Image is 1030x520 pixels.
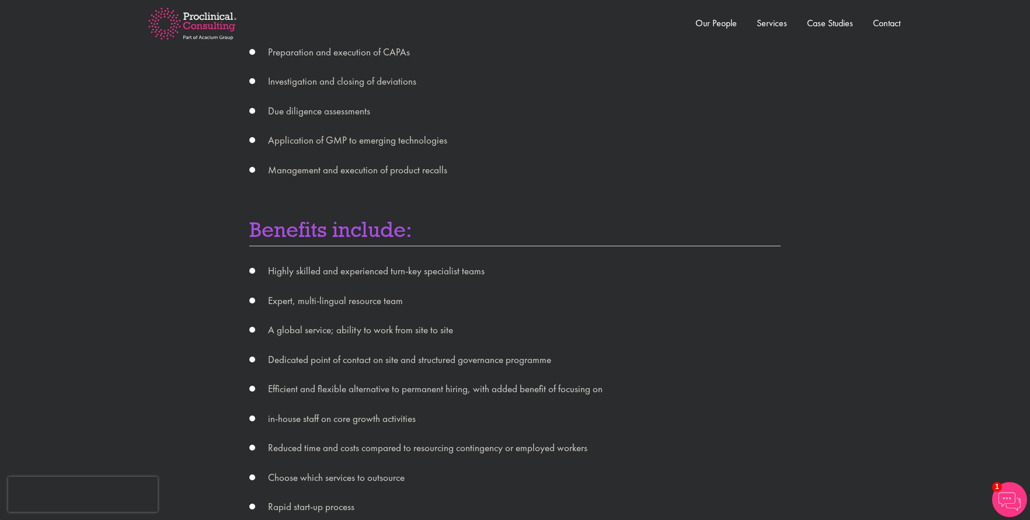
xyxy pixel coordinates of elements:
a: Case Studies [807,17,853,29]
a: Services [757,17,787,29]
li: in-house staff on core growth activities [249,411,781,427]
li: Efficient and flexible alternative to permanent hiring, with added benefit of focusing on [249,382,781,397]
iframe: reCAPTCHA [8,477,158,512]
li: Application of GMP to emerging technologies [249,133,781,148]
li: A global service; ability to work from site to site [249,323,781,338]
a: Our People [695,17,737,29]
span: 1 [992,482,1002,492]
li: Choose which services to outsource [249,470,781,486]
li: Rapid start-up process [249,500,781,515]
li: Expert, multi-lingual resource team [249,294,781,309]
li: Investigation and closing of deviations [249,74,781,89]
img: Chatbot [992,482,1027,517]
a: Contact [873,17,900,29]
li: Dedicated point of contact on site and structured governance programme [249,353,781,368]
li: Reduced time and costs compared to resourcing contingency or employed workers [249,441,781,456]
li: Highly skilled and experienced turn-key specialist teams [249,264,781,279]
a: Privacy Policy [79,122,134,131]
h4: Benefits include: [249,218,781,246]
li: Preparation and execution of CAPAs [249,45,781,60]
li: Management and execution of product recalls [249,163,781,178]
li: Due diligence assessments [249,104,781,119]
